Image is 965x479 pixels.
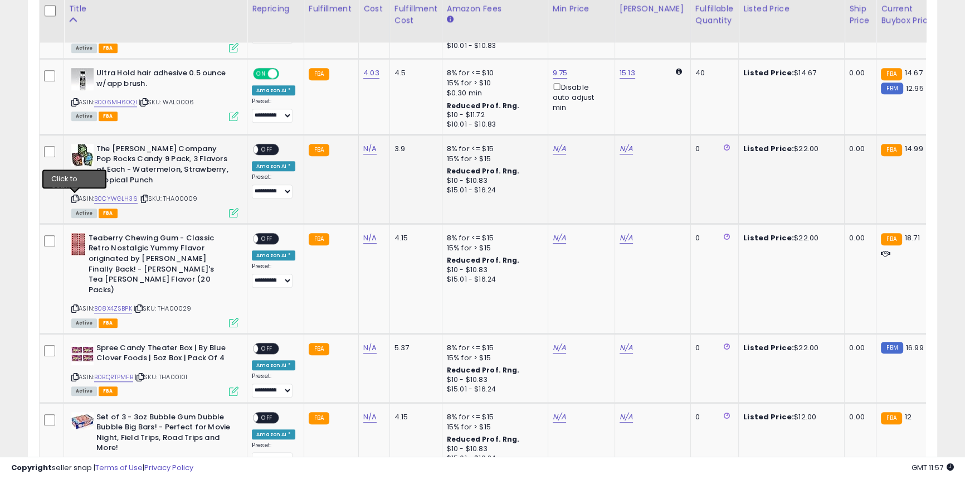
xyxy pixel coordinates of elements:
[363,233,377,244] a: N/A
[695,412,730,422] div: 0
[553,67,568,79] a: 9.75
[912,462,954,473] span: 2025-09-9 11:57 GMT
[881,412,901,424] small: FBA
[252,250,295,260] div: Amazon AI *
[96,68,232,91] b: Ultra Hold hair adhesive 0.5 ounce w/app brush.
[849,412,867,422] div: 0.00
[71,112,97,121] span: All listings currently available for purchase on Amazon
[743,342,794,353] b: Listed Price:
[743,3,840,14] div: Listed Price
[69,3,242,14] div: Title
[695,233,730,243] div: 0
[11,462,52,473] strong: Copyright
[252,173,295,199] div: Preset:
[553,412,566,423] a: N/A
[620,342,633,354] a: N/A
[620,67,635,79] a: 15.13
[363,342,377,354] a: N/A
[553,143,566,154] a: N/A
[254,69,268,79] span: ON
[71,233,86,255] img: 517ZYj4bqgL._SL40_.jpg
[447,154,539,164] div: 15% for > $15
[620,143,633,154] a: N/A
[71,209,97,218] span: All listings currently available for purchase on Amazon
[695,3,734,26] div: Fulfillable Quantity
[743,68,836,78] div: $14.67
[849,3,871,26] div: Ship Price
[905,412,912,422] span: 12
[309,412,329,424] small: FBA
[447,101,520,110] b: Reduced Prof. Rng.
[71,43,97,53] span: All listings currently available for purchase on Amazon
[139,194,198,203] span: | SKU: THA00009
[849,144,867,154] div: 0.00
[94,98,137,107] a: B006MH60QI
[252,442,295,467] div: Preset:
[309,68,329,80] small: FBA
[96,412,232,456] b: Set of 3 - 3oz Bubble Gum Dubble Bubble Big Bars! - Perfect for Movie Night, Field Trips, Road Tr...
[849,68,867,78] div: 0.00
[258,343,276,353] span: OFF
[553,81,606,113] div: Disable auto adjust min
[881,83,903,94] small: FBM
[71,144,94,166] img: 51XgS75WB2L._SL40_.jpg
[447,243,539,253] div: 15% for > $15
[258,413,276,422] span: OFF
[447,365,520,375] b: Reduced Prof. Rng.
[620,412,633,423] a: N/A
[881,233,901,245] small: FBA
[447,444,539,454] div: $10 - $10.83
[252,263,295,288] div: Preset:
[135,372,188,381] span: | SKU: THA00101
[447,375,539,385] div: $10 - $10.83
[309,343,329,355] small: FBA
[252,98,295,123] div: Preset:
[71,68,238,120] div: ASIN:
[676,68,682,75] i: Calculated using Dynamic Max Price.
[447,343,539,353] div: 8% for <= $15
[849,343,867,353] div: 0.00
[881,144,901,156] small: FBA
[134,304,192,313] span: | SKU: THA00029
[363,3,385,14] div: Cost
[905,67,923,78] span: 14.67
[695,144,730,154] div: 0
[447,233,539,243] div: 8% for <= $15
[849,233,867,243] div: 0.00
[743,143,794,154] b: Listed Price:
[96,343,232,366] b: Spree Candy Theater Box | By Blue Clover Foods | 5oz Box | Pack Of 4
[394,3,437,26] div: Fulfillment Cost
[71,343,238,395] div: ASIN:
[71,233,238,326] div: ASIN:
[394,412,433,422] div: 4.15
[743,412,794,422] b: Listed Price:
[99,386,118,396] span: FBA
[99,43,118,53] span: FBA
[447,434,520,444] b: Reduced Prof. Rng.
[743,233,794,243] b: Listed Price:
[881,68,901,80] small: FBA
[743,412,836,422] div: $12.00
[447,166,520,176] b: Reduced Prof. Rng.
[71,386,97,396] span: All listings currently available for purchase on Amazon
[620,233,633,244] a: N/A
[363,143,377,154] a: N/A
[309,233,329,245] small: FBA
[94,194,138,204] a: B0CYWGLH36
[139,98,194,107] span: | SKU: WAL0006
[553,342,566,354] a: N/A
[71,343,94,365] img: 51Y-RT9lC6L._SL40_.jpg
[258,144,276,154] span: OFF
[309,144,329,156] small: FBA
[252,3,299,14] div: Repricing
[277,69,295,79] span: OFF
[695,343,730,353] div: 0
[881,342,903,354] small: FBM
[252,429,295,439] div: Amazon AI *
[447,412,539,422] div: 8% for <= $15
[95,462,143,473] a: Terms of Use
[447,41,539,51] div: $10.01 - $10.83
[620,3,686,14] div: [PERSON_NAME]
[447,78,539,88] div: 15% for > $10
[447,176,539,186] div: $10 - $10.83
